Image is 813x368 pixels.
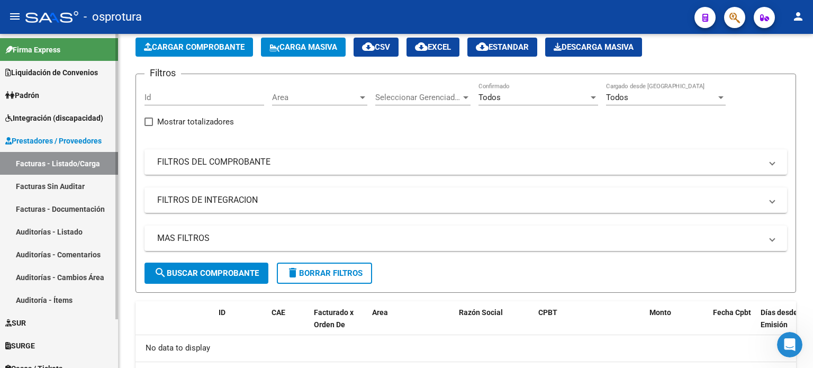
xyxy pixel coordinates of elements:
[157,156,762,168] mat-panel-title: FILTROS DEL COMPROBANTE
[267,301,310,348] datatable-header-cell: CAE
[286,266,299,279] mat-icon: delete
[761,308,798,329] span: Días desde Emisión
[154,266,167,279] mat-icon: search
[545,38,642,57] app-download-masive: Descarga masiva de comprobantes (adjuntos)
[406,38,459,57] button: EXCEL
[545,38,642,57] button: Descarga Masiva
[144,187,787,213] mat-expansion-panel-header: FILTROS DE INTEGRACION
[5,317,26,329] span: SUR
[310,301,368,348] datatable-header-cell: Facturado x Orden De
[792,10,805,23] mat-icon: person
[649,308,671,317] span: Monto
[645,301,709,348] datatable-header-cell: Monto
[713,308,751,317] span: Fecha Cpbt
[538,308,557,317] span: CPBT
[554,42,634,52] span: Descarga Masiva
[354,38,399,57] button: CSV
[5,340,35,352] span: SURGE
[375,93,461,102] span: Seleccionar Gerenciador
[476,40,489,53] mat-icon: cloud_download
[415,42,451,52] span: EXCEL
[362,42,390,52] span: CSV
[144,149,787,175] mat-expansion-panel-header: FILTROS DEL COMPROBANTE
[8,10,21,23] mat-icon: menu
[5,67,98,78] span: Liquidación de Convenios
[467,38,537,57] button: Estandar
[261,38,346,57] button: Carga Masiva
[606,93,628,102] span: Todos
[709,301,756,348] datatable-header-cell: Fecha Cpbt
[534,301,645,348] datatable-header-cell: CPBT
[219,308,225,317] span: ID
[5,89,39,101] span: Padrón
[314,308,354,329] span: Facturado x Orden De
[459,308,503,317] span: Razón Social
[214,301,267,348] datatable-header-cell: ID
[84,5,142,29] span: - osprotura
[362,40,375,53] mat-icon: cloud_download
[777,332,802,357] iframe: Intercom live chat
[157,115,234,128] span: Mostrar totalizadores
[272,308,285,317] span: CAE
[135,335,796,362] div: No data to display
[372,308,388,317] span: Area
[135,38,253,57] button: Cargar Comprobante
[157,194,762,206] mat-panel-title: FILTROS DE INTEGRACION
[277,263,372,284] button: Borrar Filtros
[286,268,363,278] span: Borrar Filtros
[368,301,439,348] datatable-header-cell: Area
[5,135,102,147] span: Prestadores / Proveedores
[5,44,60,56] span: Firma Express
[144,226,787,251] mat-expansion-panel-header: MAS FILTROS
[756,301,804,348] datatable-header-cell: Días desde Emisión
[157,232,762,244] mat-panel-title: MAS FILTROS
[144,66,181,80] h3: Filtros
[269,42,337,52] span: Carga Masiva
[415,40,428,53] mat-icon: cloud_download
[478,93,501,102] span: Todos
[144,263,268,284] button: Buscar Comprobante
[144,42,245,52] span: Cargar Comprobante
[154,268,259,278] span: Buscar Comprobante
[455,301,534,348] datatable-header-cell: Razón Social
[5,112,103,124] span: Integración (discapacidad)
[476,42,529,52] span: Estandar
[272,93,358,102] span: Area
